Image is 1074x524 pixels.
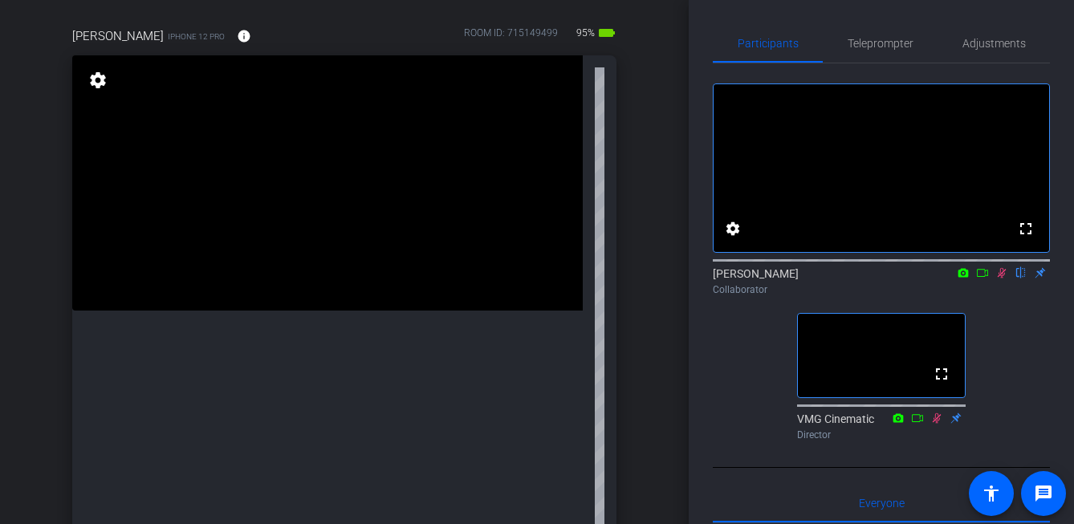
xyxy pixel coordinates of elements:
div: VMG Cinematic [797,411,966,442]
mat-icon: info [237,29,251,43]
div: Collaborator [713,282,1050,297]
span: 95% [574,20,597,46]
mat-icon: settings [723,219,742,238]
div: ROOM ID: 715149499 [464,26,558,49]
mat-icon: battery_std [597,23,616,43]
span: Everyone [859,498,905,509]
mat-icon: message [1034,484,1053,503]
div: [PERSON_NAME] [713,266,1050,297]
span: Adjustments [962,38,1026,49]
span: Participants [738,38,799,49]
span: iPhone 12 Pro [168,30,225,43]
mat-icon: fullscreen [1016,219,1035,238]
span: Teleprompter [848,38,913,49]
mat-icon: accessibility [982,484,1001,503]
div: Director [797,428,966,442]
mat-icon: settings [87,71,109,90]
mat-icon: fullscreen [932,364,951,384]
mat-icon: flip [1011,265,1031,279]
span: [PERSON_NAME] [72,27,164,45]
